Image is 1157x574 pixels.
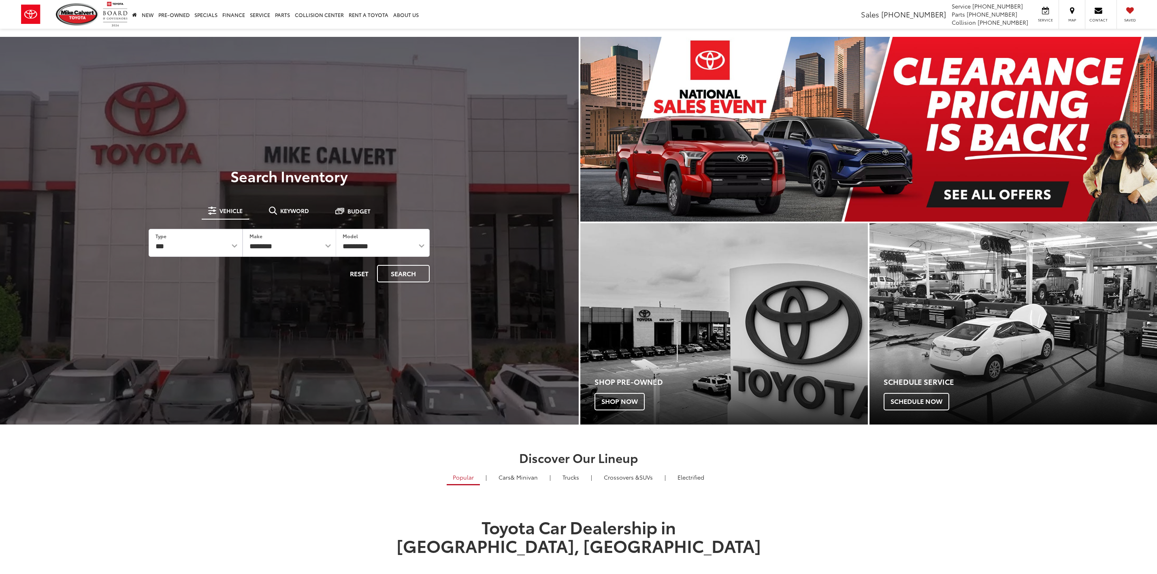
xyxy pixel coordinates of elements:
[484,473,489,481] li: |
[156,233,166,239] label: Type
[604,473,639,481] span: Crossovers &
[1089,17,1108,23] span: Contact
[861,9,879,19] span: Sales
[293,451,864,464] h2: Discover Our Lineup
[56,3,99,26] img: Mike Calvert Toyota
[881,9,946,19] span: [PHONE_NUMBER]
[663,473,668,481] li: |
[390,517,767,574] h1: Toyota Car Dealership in [GEOGRAPHIC_DATA], [GEOGRAPHIC_DATA]
[580,223,868,425] a: Shop Pre-Owned Shop Now
[952,10,965,18] span: Parts
[492,470,544,484] a: Cars
[972,2,1023,10] span: [PHONE_NUMBER]
[1063,17,1081,23] span: Map
[869,223,1157,425] div: Toyota
[1121,17,1139,23] span: Saved
[343,265,375,282] button: Reset
[580,223,868,425] div: Toyota
[447,470,480,485] a: Popular
[347,208,371,214] span: Budget
[511,473,538,481] span: & Minivan
[598,470,659,484] a: SUVs
[884,393,949,410] span: Schedule Now
[34,168,545,184] h3: Search Inventory
[548,473,553,481] li: |
[219,208,243,213] span: Vehicle
[377,265,430,282] button: Search
[671,470,710,484] a: Electrified
[556,470,585,484] a: Trucks
[967,10,1017,18] span: [PHONE_NUMBER]
[869,223,1157,425] a: Schedule Service Schedule Now
[280,208,309,213] span: Keyword
[594,393,645,410] span: Shop Now
[1036,17,1055,23] span: Service
[249,233,262,239] label: Make
[884,378,1157,386] h4: Schedule Service
[589,473,594,481] li: |
[343,233,358,239] label: Model
[978,18,1028,26] span: [PHONE_NUMBER]
[594,378,868,386] h4: Shop Pre-Owned
[952,18,976,26] span: Collision
[952,2,971,10] span: Service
